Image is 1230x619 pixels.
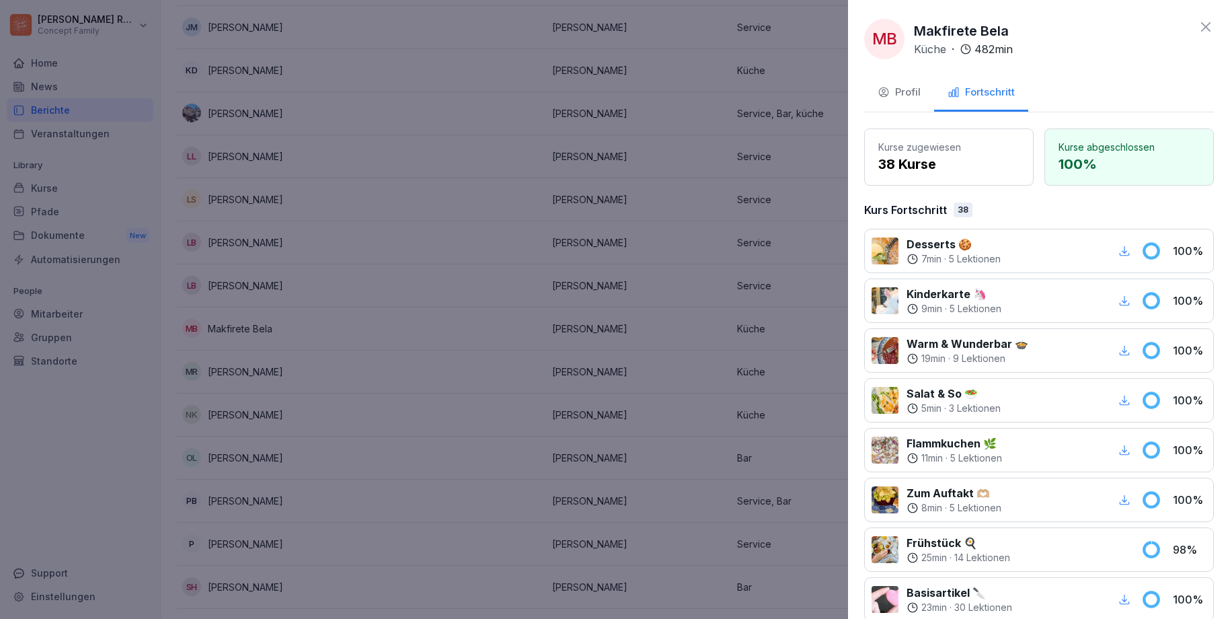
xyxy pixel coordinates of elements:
[864,75,934,112] button: Profil
[907,302,1001,316] div: ·
[864,19,905,59] div: MB
[950,302,1001,316] p: 5 Lektionen
[907,252,1001,266] div: ·
[907,435,1002,451] p: Flammkuchen 🌿
[864,202,947,218] p: Kurs Fortschritt
[921,501,942,515] p: 8 min
[907,336,1028,352] p: Warm & Wunderbar 🍲
[954,601,1012,614] p: 30 Lektionen
[878,154,1020,174] p: 38 Kurse
[1059,154,1200,174] p: 100 %
[907,485,1001,501] p: Zum Auftakt 🫶🏼
[907,601,1012,614] div: ·
[1173,293,1206,309] p: 100 %
[907,535,1010,551] p: Frühstück 🍳
[1173,442,1206,458] p: 100 %
[1173,542,1206,558] p: 98 %
[907,352,1028,365] div: ·
[921,402,941,415] p: 5 min
[921,302,942,316] p: 9 min
[948,85,1015,100] div: Fortschritt
[914,41,1013,57] div: ·
[907,386,1001,402] p: Salat & So 🥗
[1173,591,1206,608] p: 100 %
[907,236,1001,252] p: Desserts 🍪
[921,252,941,266] p: 7 min
[974,41,1013,57] p: 482 min
[1173,342,1206,359] p: 100 %
[914,21,1009,41] p: Makfirete Bela
[1173,492,1206,508] p: 100 %
[921,601,947,614] p: 23 min
[954,203,972,217] div: 38
[907,585,1012,601] p: Basisartikel 🔪
[950,451,1002,465] p: 5 Lektionen
[949,402,1001,415] p: 3 Lektionen
[907,286,1001,302] p: Kinderkarte 🦄
[914,41,946,57] p: Küche
[1173,243,1206,259] p: 100 %
[949,252,1001,266] p: 5 Lektionen
[1059,140,1200,154] p: Kurse abgeschlossen
[953,352,1005,365] p: 9 Lektionen
[950,501,1001,515] p: 5 Lektionen
[907,551,1010,565] div: ·
[921,352,946,365] p: 19 min
[954,551,1010,565] p: 14 Lektionen
[934,75,1028,112] button: Fortschritt
[907,451,1002,465] div: ·
[907,501,1001,515] div: ·
[1173,392,1206,408] p: 100 %
[878,85,921,100] div: Profil
[921,551,947,565] p: 25 min
[921,451,943,465] p: 11 min
[907,402,1001,415] div: ·
[878,140,1020,154] p: Kurse zugewiesen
